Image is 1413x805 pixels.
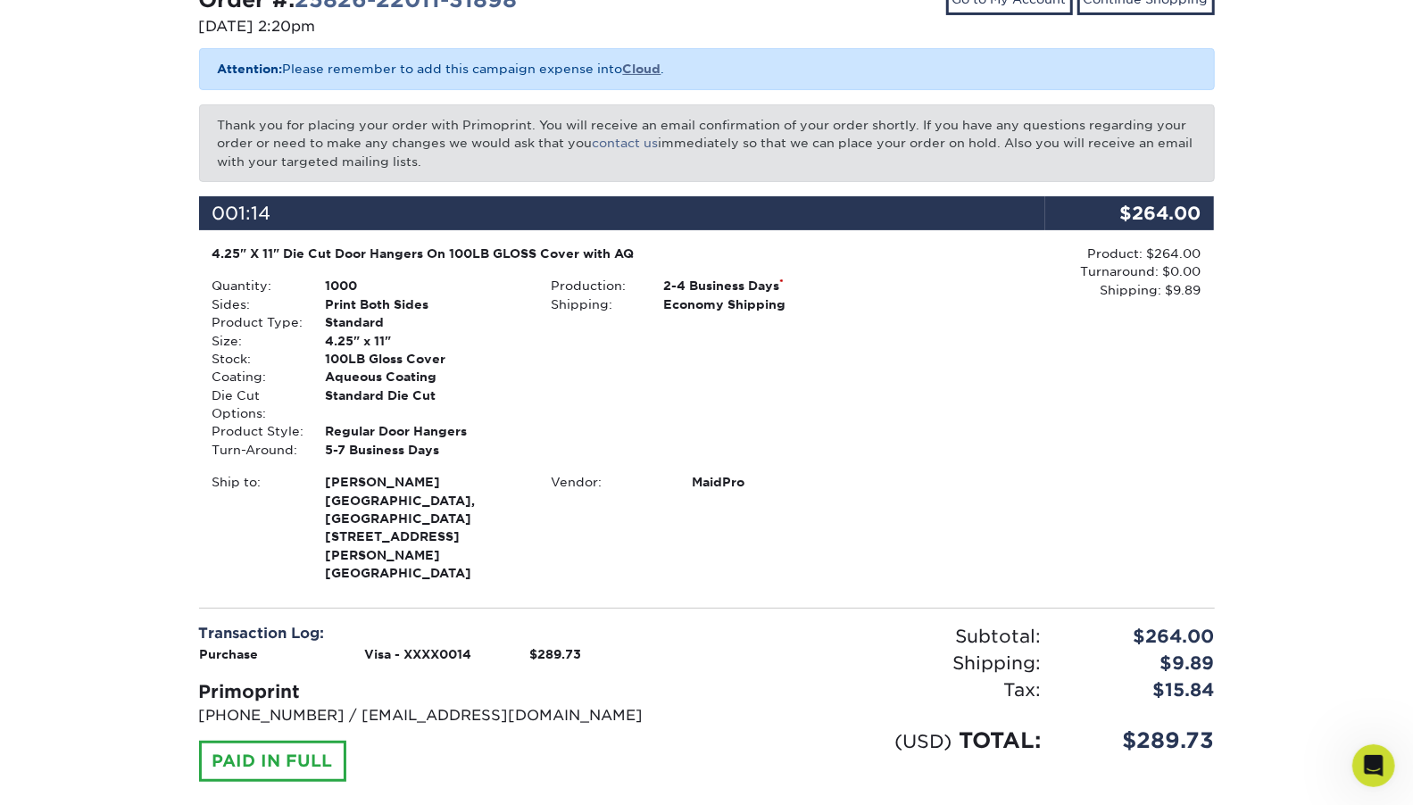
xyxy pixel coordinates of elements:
div: Avery says… [14,384,343,550]
div: Aqueous Coating [312,368,537,386]
div: Production: [537,277,650,295]
b: Attention: [218,62,283,76]
img: Profile image for Avery [54,345,71,363]
div: Quantity: [199,277,312,295]
a: Cloud [623,62,661,76]
div: Product Type: [199,313,312,331]
textarea: Message… [15,547,342,577]
small: (USD) [894,730,952,752]
div: 100LB Gloss Cover [312,350,537,368]
div: Shipping: [707,650,1054,676]
div: $264.00 [1045,196,1215,230]
div: thank you [266,300,328,318]
div: Sides: [199,295,312,313]
button: Gif picker [56,585,71,599]
div: 1000 [312,277,537,295]
div: Standard Die Cut [312,386,537,423]
div: Stock: [199,350,312,368]
div: Elisabete says… [14,289,343,343]
div: 2-4 Business Days [650,277,876,295]
span: [GEOGRAPHIC_DATA], [GEOGRAPHIC_DATA] [325,492,524,528]
div: Ship to: [199,473,312,582]
a: contact us [593,136,659,150]
div: You are welcome! Please let us know if we can help you further or if you have any other questions. [29,421,278,474]
div: Have a great day! [29,482,278,500]
div: Regular Door Hangers [312,422,537,440]
div: Shipping: [537,295,650,313]
div: Standard [312,313,537,331]
div: joined the conversation [77,346,304,362]
div: $9.89 [1054,650,1228,676]
div: $15.84 [1054,676,1228,703]
strong: [GEOGRAPHIC_DATA] [325,473,524,580]
div: 4.25" X 11" Die Cut Door Hangers On 100LB GLOSS Cover with AQ [212,245,863,262]
div: Vendor: [537,473,678,491]
div: Size: [199,332,312,350]
div: 001: [199,196,1045,230]
div: Tax: [707,676,1054,703]
div: Die Cut Options: [199,386,312,423]
div: Subtotal: [707,623,1054,650]
div: Turn-Around: [199,441,312,459]
div: Transaction Log: [199,623,694,644]
i: You will receive a copy of this message by email [29,230,273,262]
button: Emoji picker [28,585,42,599]
div: $289.73 [1054,725,1228,757]
strong: $289.73 [529,647,581,661]
div: Hi [PERSON_NAME], [29,394,278,412]
strong: Purchase [200,647,259,661]
div: Product Style: [199,422,312,440]
p: The team can also help [87,22,222,40]
div: No changes to your files are currently possible. However, if you need to change your shipping met... [29,20,278,107]
div: 5-7 Business Days [312,441,537,459]
div: Avery says… [14,343,343,384]
strong: Visa - XXXX0014 [364,647,471,661]
span: [PERSON_NAME] [325,473,524,491]
div: Hi [PERSON_NAME],You are welcome! Please let us know if we can help you further or if you have an... [14,384,293,510]
p: Thank you for placing your order with Primoprint. You will receive an email confirmation of your ... [199,104,1215,182]
div: [PERSON_NAME] • 2h ago [29,514,169,525]
span: TOTAL: [959,727,1041,753]
a: [URL][DOMAIN_NAME] [75,178,214,192]
iframe: Intercom live chat [1352,744,1395,787]
div: Economy Shipping [650,295,876,313]
div: 4.25" x 11" [312,332,537,350]
p: [DATE] 2:20pm [199,16,694,37]
div: Print Both Sides [312,295,537,313]
div: Close [313,7,345,39]
button: Upload attachment [85,585,99,599]
button: Send a message… [304,577,335,606]
div: You may track the progress of your order in your account under Active Orders: . Once your order h... [29,142,278,264]
div: PAID IN FULL [199,741,346,782]
p: [PHONE_NUMBER] / [EMAIL_ADDRESS][DOMAIN_NAME] [199,705,694,726]
div: MaidPro [678,473,876,491]
p: Please remember to add this campaign expense into . [199,48,1215,89]
iframe: Google Customer Reviews [1266,757,1413,805]
div: thank you [252,289,343,328]
span: 14 [252,203,271,224]
div: $264.00 [1054,623,1228,650]
div: Primoprint [199,678,694,705]
div: Product: $264.00 Turnaround: $0.00 Shipping: $9.89 [876,245,1201,299]
span: [STREET_ADDRESS][PERSON_NAME] [325,527,524,564]
h1: Operator [87,9,150,22]
button: Home [279,7,313,41]
b: [PERSON_NAME] [77,348,177,361]
div: Coating: [199,368,312,386]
